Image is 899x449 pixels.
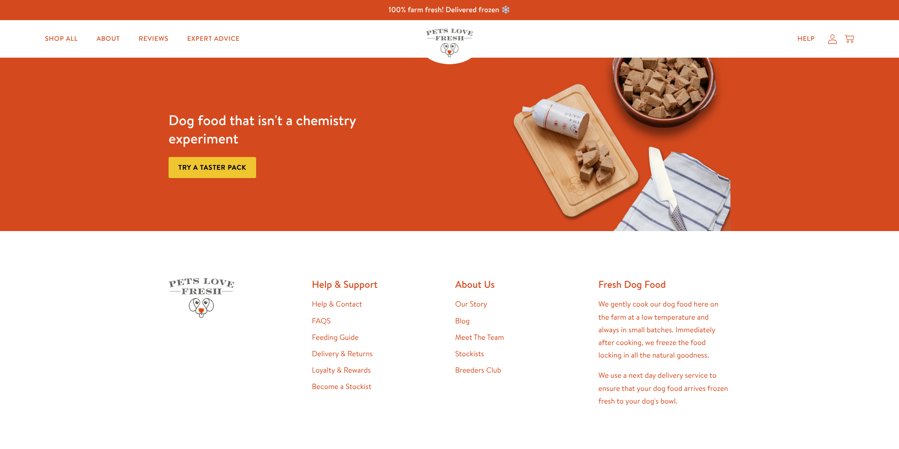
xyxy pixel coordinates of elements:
[180,30,247,48] a: Expert Advice
[426,29,473,57] img: Pets Love Fresh
[312,316,331,326] a: FAQS
[169,111,398,148] h3: Dog food that isn't a chemistry experiment
[89,30,127,48] a: About
[455,332,504,343] a: Meet The Team
[455,365,501,375] a: Breeders Club
[455,278,587,291] h2: About Us
[455,316,470,326] a: Blog
[312,278,444,291] h2: Help & Support
[312,332,359,343] a: Feeding Guide
[312,365,371,375] a: Loyalty & Rewards
[312,299,362,309] a: Help & Contact
[169,278,234,318] img: Pets Love Fresh
[37,30,85,48] a: Shop All
[598,369,730,408] p: We use a next day delivery service to ensure that your dog food arrives frozen fresh to your dog'...
[501,58,730,231] img: Fussy
[312,382,371,392] a: Become a Stockist
[169,157,256,178] a: Try a taster pack
[131,30,176,48] a: Reviews
[790,30,822,48] a: Help
[598,278,730,291] h2: Fresh Dog Food
[455,349,484,359] a: Stockists
[312,349,373,359] a: Delivery & Returns
[598,298,730,362] p: We gently cook our dog food here on the farm at a low temperature and always in small batches. Im...
[455,299,487,309] a: Our Story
